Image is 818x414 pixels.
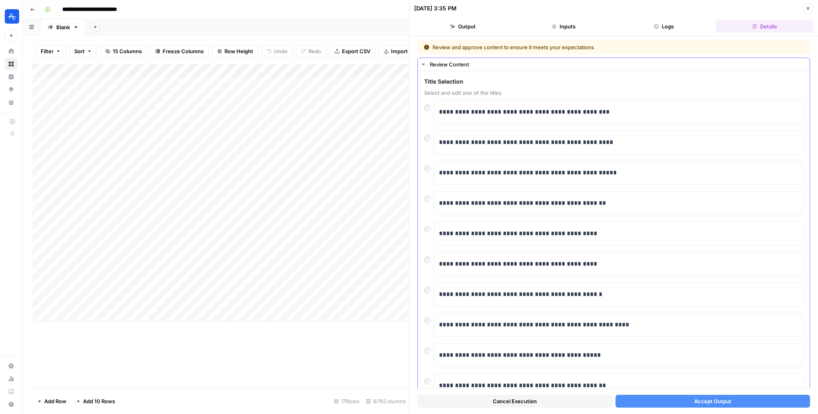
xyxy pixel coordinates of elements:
[36,45,66,58] button: Filter
[41,19,85,35] a: Blank
[5,398,18,411] button: Help + Support
[418,71,810,404] div: Review Content
[74,47,85,55] span: Sort
[5,96,18,109] a: Your Data
[296,45,326,58] button: Redo
[71,395,120,408] button: Add 10 Rows
[694,397,731,405] span: Accept Output
[308,47,321,55] span: Redo
[414,20,512,33] button: Output
[69,45,97,58] button: Sort
[363,395,409,408] div: 8/15 Columns
[274,47,288,55] span: Undo
[113,47,142,55] span: 15 Columns
[150,45,209,58] button: Freeze Columns
[224,47,253,55] span: Row Height
[5,45,18,58] a: Home
[41,47,54,55] span: Filter
[424,43,699,51] div: Review and approve content to ensure it meets your expectations
[5,372,18,385] a: Usage
[615,20,713,33] button: Logs
[56,23,70,31] div: Blank
[32,395,71,408] button: Add Row
[342,47,370,55] span: Export CSV
[330,45,375,58] button: Export CSV
[424,89,803,97] span: Select and edit one of the titles
[493,397,537,405] span: Cancel Execution
[615,395,810,408] button: Accept Output
[379,45,425,58] button: Import CSV
[5,58,18,70] a: Browse
[417,395,612,408] button: Cancel Execution
[262,45,293,58] button: Undo
[5,6,18,26] button: Workspace: Amplitude
[391,47,420,55] span: Import CSV
[5,360,18,372] a: Settings
[424,78,803,86] span: Title Selection
[331,395,363,408] div: 17 Rows
[163,47,204,55] span: Freeze Columns
[212,45,258,58] button: Row Height
[5,9,19,24] img: Amplitude Logo
[418,58,810,71] button: Review Content
[5,70,18,83] a: Insights
[83,397,115,405] span: Add 10 Rows
[716,20,813,33] button: Details
[5,385,18,398] a: Learning Hub
[414,4,457,12] div: [DATE] 3:35 PM
[44,397,66,405] span: Add Row
[100,45,147,58] button: 15 Columns
[515,20,612,33] button: Inputs
[5,83,18,96] a: Opportunities
[430,60,805,68] div: Review Content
